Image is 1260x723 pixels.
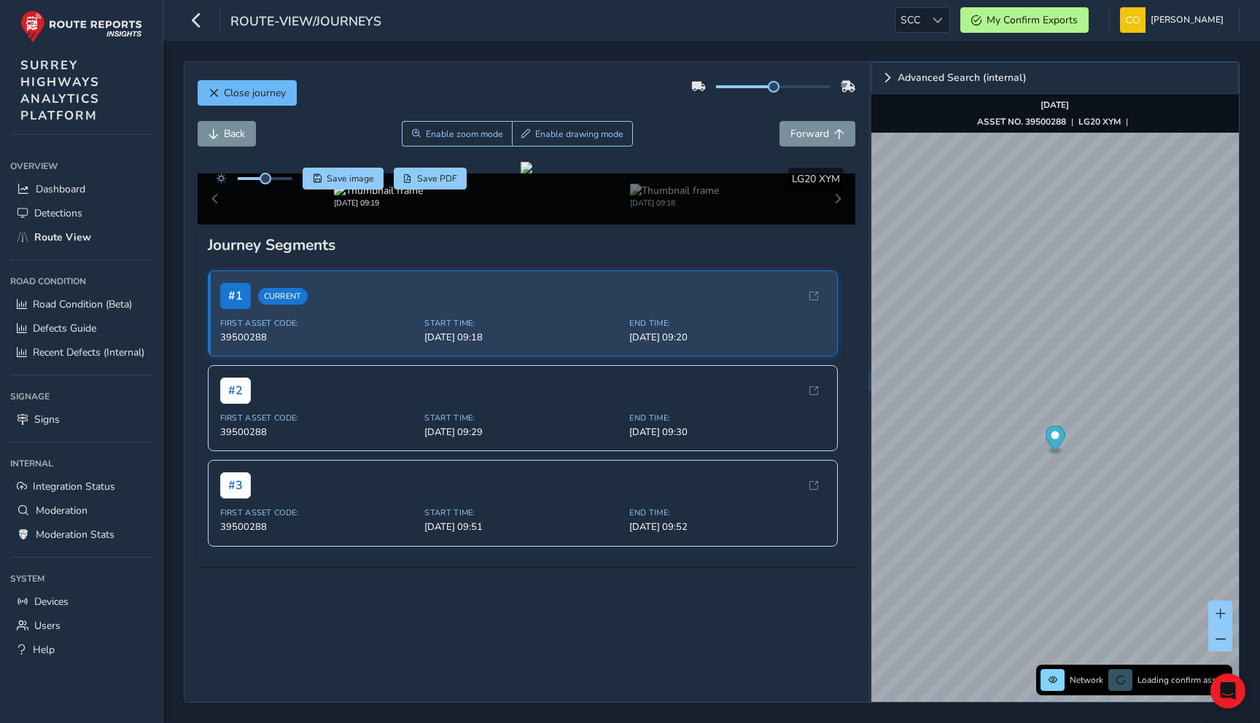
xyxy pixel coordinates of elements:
span: Moderation [36,504,87,517]
a: Integration Status [10,474,152,499]
span: My Confirm Exports [987,13,1078,27]
span: Dashboard [36,182,85,196]
span: First Asset Code: [220,413,416,423]
span: SCC [895,8,925,32]
button: [PERSON_NAME] [1120,7,1229,33]
span: Current [258,288,308,305]
span: [DATE] 09:29 [424,426,621,439]
span: # 1 [220,283,251,309]
button: PDF [394,168,467,189]
span: SURREY HIGHWAYS ANALYTICS PLATFORM [20,57,100,124]
span: 39500288 [220,426,416,439]
a: Signs [10,407,152,431]
span: [DATE] 09:51 [424,520,621,534]
span: Integration Status [33,480,115,493]
button: Draw [512,121,634,146]
img: rr logo [20,10,142,43]
div: Internal [10,453,152,474]
a: Expand [871,62,1239,94]
span: Signs [34,413,60,426]
span: route-view/journeys [230,12,381,33]
span: Help [33,643,55,657]
button: Zoom [402,121,512,146]
div: Signage [10,386,152,407]
a: Help [10,638,152,662]
a: Moderation [10,499,152,523]
a: Route View [10,225,152,249]
div: Road Condition [10,270,152,292]
div: Overview [10,155,152,177]
span: Road Condition (Beta) [33,297,132,311]
strong: LG20 XYM [1078,116,1121,128]
img: diamond-layout [1120,7,1146,33]
span: Loading confirm assets [1137,674,1228,686]
a: Users [10,614,152,638]
span: Save PDF [417,173,457,184]
div: Journey Segments [208,235,846,255]
span: First Asset Code: [220,318,416,329]
span: [DATE] 09:52 [629,520,825,534]
img: Thumbnail frame [630,184,719,198]
div: [DATE] 09:19 [334,198,423,208]
span: [DATE] 09:30 [629,426,825,439]
a: Detections [10,201,152,225]
div: System [10,568,152,590]
span: Forward [790,127,829,141]
img: Thumbnail frame [334,184,423,198]
a: Recent Defects (Internal) [10,340,152,364]
span: [PERSON_NAME] [1151,7,1224,33]
span: Save image [327,173,374,184]
div: [DATE] 09:18 [630,198,719,208]
div: Open Intercom Messenger [1210,673,1245,708]
span: Enable drawing mode [535,128,623,140]
button: Forward [779,121,855,146]
span: Network [1070,674,1103,686]
span: # 3 [220,472,251,499]
span: Start Time: [424,507,621,518]
span: End Time: [629,413,825,423]
span: End Time: [629,318,825,329]
span: # 2 [220,378,251,404]
a: Dashboard [10,177,152,201]
div: | | [977,116,1133,128]
strong: [DATE] [1041,99,1069,111]
span: [DATE] 09:18 [424,331,621,344]
span: Defects Guide [33,321,96,335]
span: Back [224,127,245,141]
span: [DATE] 09:20 [629,331,825,344]
a: Defects Guide [10,316,152,340]
span: 39500288 [220,520,416,534]
button: Close journey [198,80,297,106]
span: Users [34,619,61,633]
span: Devices [34,595,69,609]
span: Moderation Stats [36,528,114,542]
span: Start Time: [424,318,621,329]
button: My Confirm Exports [960,7,1089,33]
span: Advanced Search (internal) [898,73,1027,83]
span: End Time: [629,507,825,518]
span: Recent Defects (Internal) [33,345,144,359]
a: Moderation Stats [10,523,152,547]
span: Start Time: [424,413,621,423]
a: Road Condition (Beta) [10,292,152,316]
button: Save [303,168,384,189]
span: Enable zoom mode [426,128,503,140]
div: Map marker [1045,426,1065,456]
span: Detections [34,206,82,220]
span: LG20 XYM [792,172,840,186]
span: 39500288 [220,331,416,344]
span: Route View [34,230,91,244]
a: Devices [10,590,152,614]
span: Close journey [224,86,286,100]
button: Back [198,121,256,146]
span: First Asset Code: [220,507,416,518]
strong: ASSET NO. 39500288 [977,116,1066,128]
